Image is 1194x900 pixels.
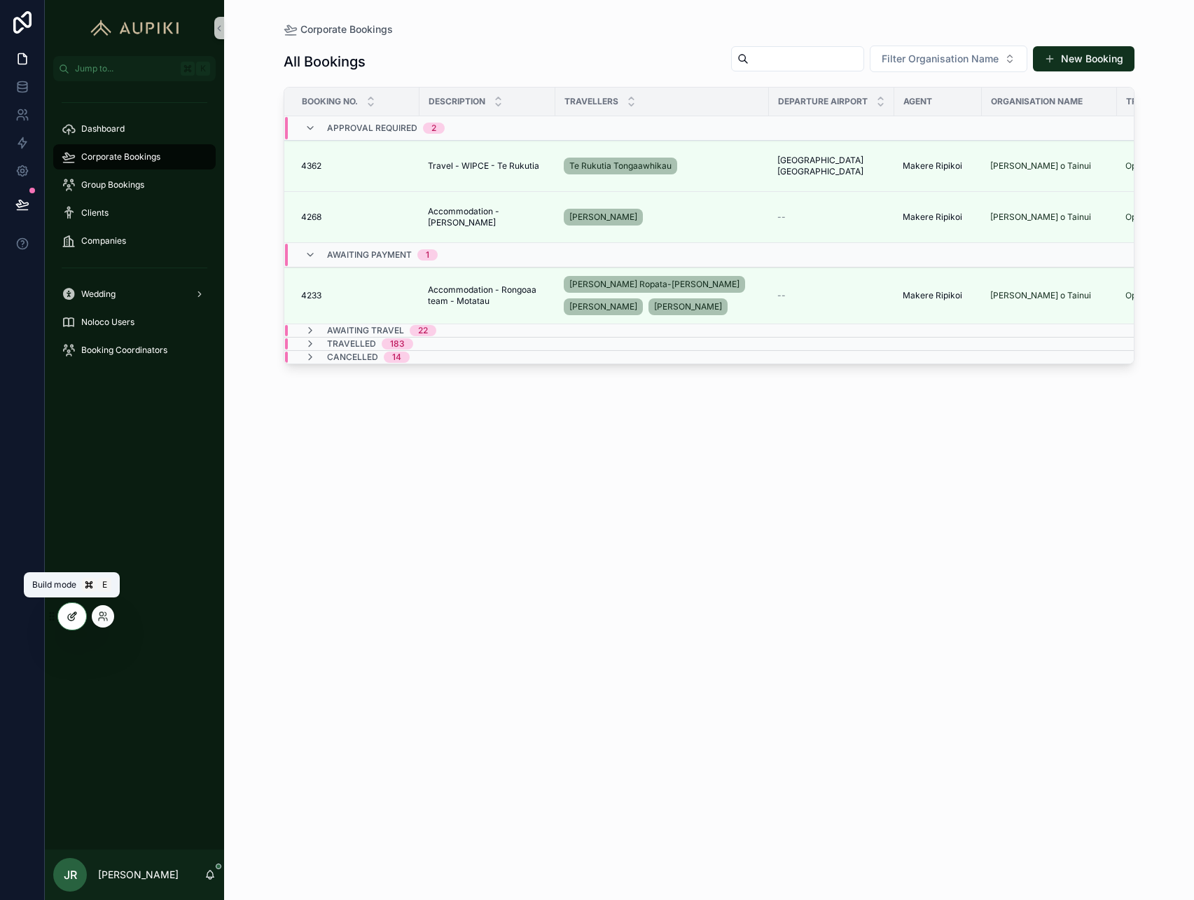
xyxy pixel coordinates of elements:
[327,249,412,261] span: Awaiting Payment
[98,868,179,882] p: [PERSON_NAME]
[428,160,539,172] span: Travel - WIPCE - Te Rukutia
[569,212,637,223] span: [PERSON_NAME]
[428,284,547,307] a: Accommodation - Rongoaa team - Motatau
[302,96,358,107] span: Booking No.
[53,200,216,226] a: Clients
[300,22,393,36] span: Corporate Bookings
[564,96,618,107] span: Travellers
[64,866,77,883] span: JR
[428,206,547,228] a: Accommodation - [PERSON_NAME]
[1125,212,1146,222] a: Open
[392,352,401,363] div: 14
[654,301,722,312] span: [PERSON_NAME]
[301,160,321,172] span: 4362
[327,325,404,336] span: Awaiting Travel
[327,352,378,363] span: Cancelled
[84,17,186,39] img: App logo
[777,155,886,177] a: [GEOGRAPHIC_DATA] [GEOGRAPHIC_DATA]
[569,301,637,312] span: [PERSON_NAME]
[301,212,411,223] a: 4268
[1125,160,1146,171] a: Open
[53,228,216,254] a: Companies
[426,249,429,261] div: 1
[53,338,216,363] a: Booking Coordinators
[428,160,547,172] a: Travel - WIPCE - Te Rukutia
[197,63,209,74] span: K
[81,123,125,134] span: Dashboard
[81,235,126,247] span: Companies
[777,290,786,301] span: --
[81,151,160,162] span: Corporate Bookings
[991,96,1083,107] span: Organisation Name
[301,160,411,172] a: 4362
[564,298,643,315] a: [PERSON_NAME]
[564,155,761,177] a: Te Rukutia Tongaawhikau
[284,52,366,71] h1: All Bookings
[882,52,999,66] span: Filter Organisation Name
[569,160,672,172] span: Te Rukutia Tongaawhikau
[903,290,973,301] a: Makere Ripikoi
[81,207,109,219] span: Clients
[53,282,216,307] a: Wedding
[81,317,134,328] span: Noloco Users
[301,290,321,301] span: 4233
[990,160,1091,172] a: [PERSON_NAME] o Tainui
[81,179,144,191] span: Group Bookings
[431,123,436,134] div: 2
[1033,46,1134,71] button: New Booking
[564,273,761,318] a: [PERSON_NAME] Ropata-[PERSON_NAME][PERSON_NAME][PERSON_NAME]
[903,96,932,107] span: Agent
[81,345,167,356] span: Booking Coordinators
[327,123,417,134] span: Approval Required
[81,289,116,300] span: Wedding
[903,212,973,223] a: Makere Ripikoi
[990,160,1109,172] a: [PERSON_NAME] o Tainui
[284,22,393,36] a: Corporate Bookings
[777,212,786,223] span: --
[903,160,962,172] span: Makere Ripikoi
[53,116,216,141] a: Dashboard
[53,310,216,335] a: Noloco Users
[99,579,110,590] span: E
[903,212,962,223] span: Makere Ripikoi
[1126,96,1191,107] span: Tramada Link
[75,63,175,74] span: Jump to...
[32,579,76,590] span: Build mode
[1125,290,1146,300] a: Open
[777,212,886,223] a: --
[53,144,216,169] a: Corporate Bookings
[418,325,428,336] div: 22
[429,96,485,107] span: Description
[564,209,643,226] a: [PERSON_NAME]
[390,338,405,349] div: 183
[870,46,1027,72] button: Select Button
[903,160,973,172] a: Makere Ripikoi
[564,276,745,293] a: [PERSON_NAME] Ropata-[PERSON_NAME]
[569,279,740,290] span: [PERSON_NAME] Ropata-[PERSON_NAME]
[990,212,1091,223] a: [PERSON_NAME] o Tainui
[990,212,1109,223] a: [PERSON_NAME] o Tainui
[777,290,886,301] a: --
[53,172,216,198] a: Group Bookings
[903,290,962,301] span: Makere Ripikoi
[564,158,677,174] a: Te Rukutia Tongaawhikau
[301,212,321,223] span: 4268
[778,96,868,107] span: Departure Airport
[327,338,376,349] span: Travelled
[990,290,1109,301] a: [PERSON_NAME] o Tainui
[301,290,411,301] a: 4233
[564,206,761,228] a: [PERSON_NAME]
[648,298,728,315] a: [PERSON_NAME]
[990,290,1091,301] a: [PERSON_NAME] o Tainui
[45,81,224,381] div: scrollable content
[53,56,216,81] button: Jump to...K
